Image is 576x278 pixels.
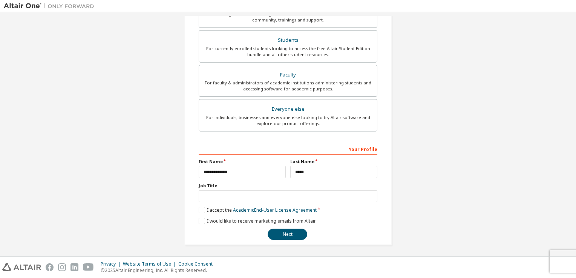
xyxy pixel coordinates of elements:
div: Privacy [101,261,123,267]
p: © 2025 Altair Engineering, Inc. All Rights Reserved. [101,267,217,273]
label: I accept the [199,207,317,213]
div: For individuals, businesses and everyone else looking to try Altair software and explore our prod... [204,115,372,127]
img: altair_logo.svg [2,263,41,271]
label: Job Title [199,183,377,189]
div: Website Terms of Use [123,261,178,267]
label: First Name [199,159,286,165]
button: Next [268,229,307,240]
a: Academic End-User License Agreement [233,207,317,213]
img: linkedin.svg [70,263,78,271]
img: facebook.svg [46,263,54,271]
div: For currently enrolled students looking to access the free Altair Student Edition bundle and all ... [204,46,372,58]
img: youtube.svg [83,263,94,271]
div: Cookie Consent [178,261,217,267]
img: instagram.svg [58,263,66,271]
div: Everyone else [204,104,372,115]
div: Your Profile [199,143,377,155]
img: Altair One [4,2,98,10]
div: For faculty & administrators of academic institutions administering students and accessing softwa... [204,80,372,92]
label: Last Name [290,159,377,165]
div: Faculty [204,70,372,80]
label: I would like to receive marketing emails from Altair [199,218,316,224]
div: For existing customers looking to access software downloads, HPC resources, community, trainings ... [204,11,372,23]
div: Students [204,35,372,46]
